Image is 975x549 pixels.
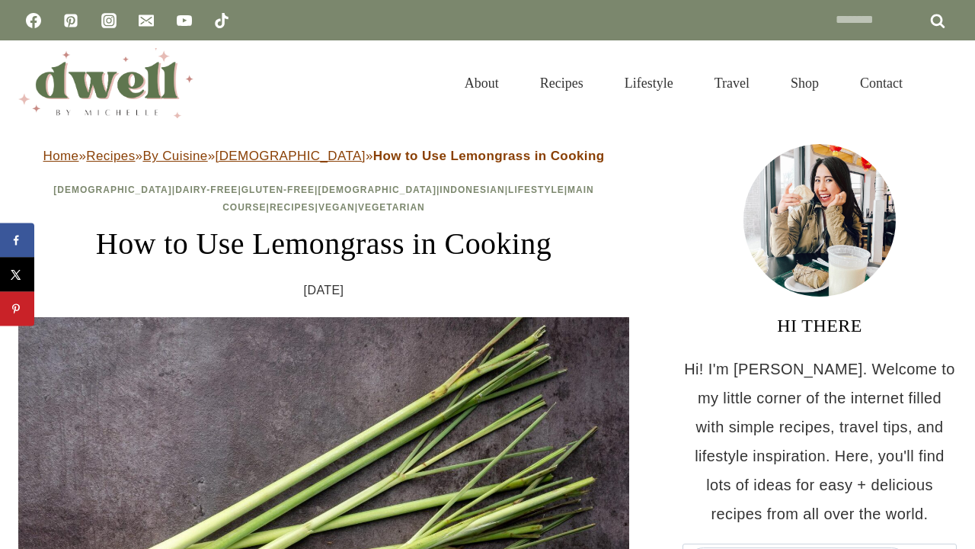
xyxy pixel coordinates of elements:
[304,279,344,302] time: [DATE]
[444,56,923,110] nav: Primary Navigation
[694,56,770,110] a: Travel
[604,56,694,110] a: Lifestyle
[444,56,519,110] a: About
[18,5,49,36] a: Facebook
[519,56,604,110] a: Recipes
[682,355,957,528] p: Hi! I'm [PERSON_NAME]. Welcome to my little corner of the internet filled with simple recipes, tr...
[931,70,957,96] button: View Search Form
[270,202,315,213] a: Recipes
[43,149,79,163] a: Home
[318,185,436,195] a: [DEMOGRAPHIC_DATA]
[169,5,200,36] a: YouTube
[358,202,425,213] a: Vegetarian
[318,202,355,213] a: Vegan
[131,5,161,36] a: Email
[216,149,366,163] a: [DEMOGRAPHIC_DATA]
[43,149,605,163] span: » » » »
[175,185,238,195] a: Dairy-Free
[94,5,124,36] a: Instagram
[18,48,193,118] img: DWELL by michelle
[770,56,839,110] a: Shop
[142,149,207,163] a: By Cuisine
[86,149,135,163] a: Recipes
[53,185,594,213] span: | | | | | | | | |
[373,149,605,163] strong: How to Use Lemongrass in Cooking
[508,185,564,195] a: Lifestyle
[18,221,629,267] h1: How to Use Lemongrass in Cooking
[53,185,172,195] a: [DEMOGRAPHIC_DATA]
[206,5,237,36] a: TikTok
[56,5,86,36] a: Pinterest
[241,185,315,195] a: Gluten-Free
[440,185,504,195] a: Indonesian
[682,312,957,339] h3: HI THERE
[839,56,923,110] a: Contact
